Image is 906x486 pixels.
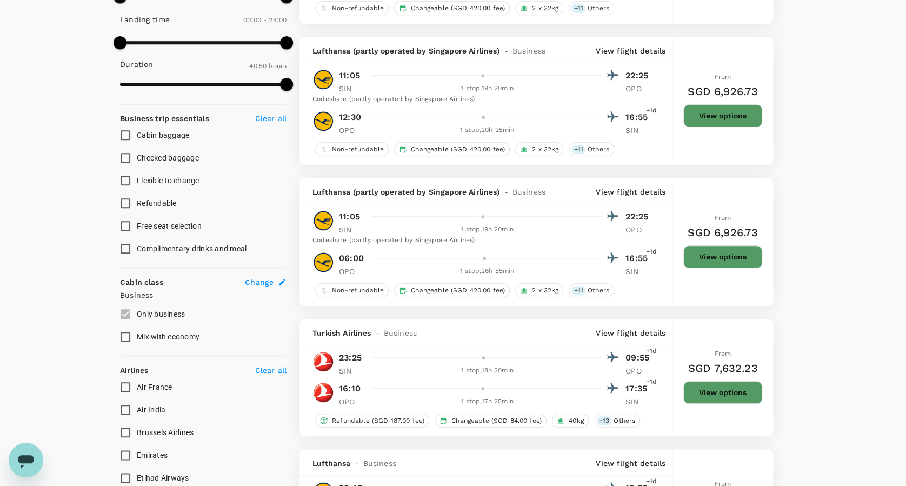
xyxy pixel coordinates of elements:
span: Refundable [137,199,177,208]
img: LH [312,251,334,273]
span: Air India [137,405,165,414]
p: Landing time [120,14,170,25]
p: SIN [339,224,366,235]
span: - [499,187,512,197]
div: Changeable (SGD 420.00 fee) [394,283,510,297]
span: + 11 [571,4,585,13]
span: Mix with economy [137,332,199,341]
span: 2 x 32kg [528,286,563,295]
p: OPO [625,224,652,235]
p: SIN [625,396,652,407]
div: 1 stop , 19h 20min [372,83,602,94]
span: Others [583,4,614,13]
p: SIN [339,83,366,94]
p: 11:05 [339,69,360,82]
div: Codeshare (partly operated by Singapore Airlines) [312,94,652,105]
span: Lufthansa (partly operated by Singapore Airlines) [312,45,499,56]
div: 1 stop , 26h 55min [372,266,602,277]
span: Non-refundable [328,145,388,154]
p: 22:25 [625,69,652,82]
strong: Cabin class [120,278,163,287]
p: View flight details [596,458,665,469]
span: Changeable (SGD 420.00 fee) [407,145,509,154]
span: Emirates [137,451,168,460]
span: - [499,45,512,56]
p: Clear all [255,113,287,124]
p: View flight details [596,328,665,338]
p: OPO [625,365,652,376]
p: 16:10 [339,382,361,395]
strong: Airlines [120,366,148,375]
img: LH [312,69,334,90]
span: Checked baggage [137,154,199,162]
span: +1d [646,377,657,388]
span: Only business [137,310,185,318]
div: 2 x 32kg [515,1,563,15]
span: Flexible to change [137,176,199,185]
p: SIN [625,266,652,277]
span: 40.50 hours [249,62,287,70]
p: 06:00 [339,252,364,265]
div: Non-refundable [315,142,389,156]
span: Non-refundable [328,4,388,13]
span: - [371,328,383,338]
span: Non-refundable [328,286,388,295]
span: Others [583,286,614,295]
span: Etihad Airways [137,474,189,482]
p: 16:55 [625,252,652,265]
p: 22:25 [625,210,652,223]
span: 2 x 32kg [528,145,563,154]
button: View options [683,104,762,127]
p: Clear all [255,365,287,376]
div: 1 stop , 20h 25min [372,125,602,136]
img: LH [312,110,334,132]
span: - [350,458,363,469]
div: 1 stop , 19h 20min [372,224,602,235]
span: + 13 [597,416,611,425]
span: +1d [646,105,657,116]
div: Refundable (SGD 187.00 fee) [315,414,429,428]
span: 00:00 - 24:00 [243,16,287,24]
p: 11:05 [339,210,360,223]
span: +1d [646,346,657,357]
span: From [715,214,731,222]
span: Changeable (SGD 84.00 fee) [447,416,546,425]
button: View options [683,381,762,404]
span: Others [583,145,614,154]
p: SIN [339,365,366,376]
span: Lufthansa [312,458,350,469]
span: 40kg [564,416,588,425]
div: 1 stop , 18h 30min [372,365,602,376]
span: Refundable (SGD 187.00 fee) [328,416,429,425]
span: Changeable (SGD 420.00 fee) [407,286,509,295]
img: TK [312,351,334,372]
p: OPO [339,125,366,136]
p: SIN [625,125,652,136]
span: Air France [137,383,172,391]
span: Business [512,45,545,56]
p: View flight details [596,45,665,56]
span: Complimentary drinks and meal [137,244,247,253]
h6: SGD 6,926.73 [688,83,758,100]
span: From [715,73,731,81]
div: +13Others [594,414,640,428]
button: View options [683,245,762,268]
span: Changeable (SGD 420.00 fee) [407,4,509,13]
p: 23:25 [339,351,362,364]
span: Business [363,458,396,469]
div: Codeshare (partly operated by Singapore Airlines) [312,235,652,246]
p: OPO [625,83,652,94]
h6: SGD 7,632.23 [688,359,758,377]
div: +11Others [569,142,614,156]
p: OPO [339,396,366,407]
p: 16:55 [625,111,652,124]
div: Changeable (SGD 420.00 fee) [394,1,510,15]
p: 17:35 [625,382,652,395]
span: Free seat selection [137,222,202,230]
span: Others [609,416,639,425]
span: Business [384,328,417,338]
div: 2 x 32kg [515,283,563,297]
div: Non-refundable [315,283,389,297]
h6: SGD 6,926.73 [688,224,758,241]
span: Turkish Airlines [312,328,371,338]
